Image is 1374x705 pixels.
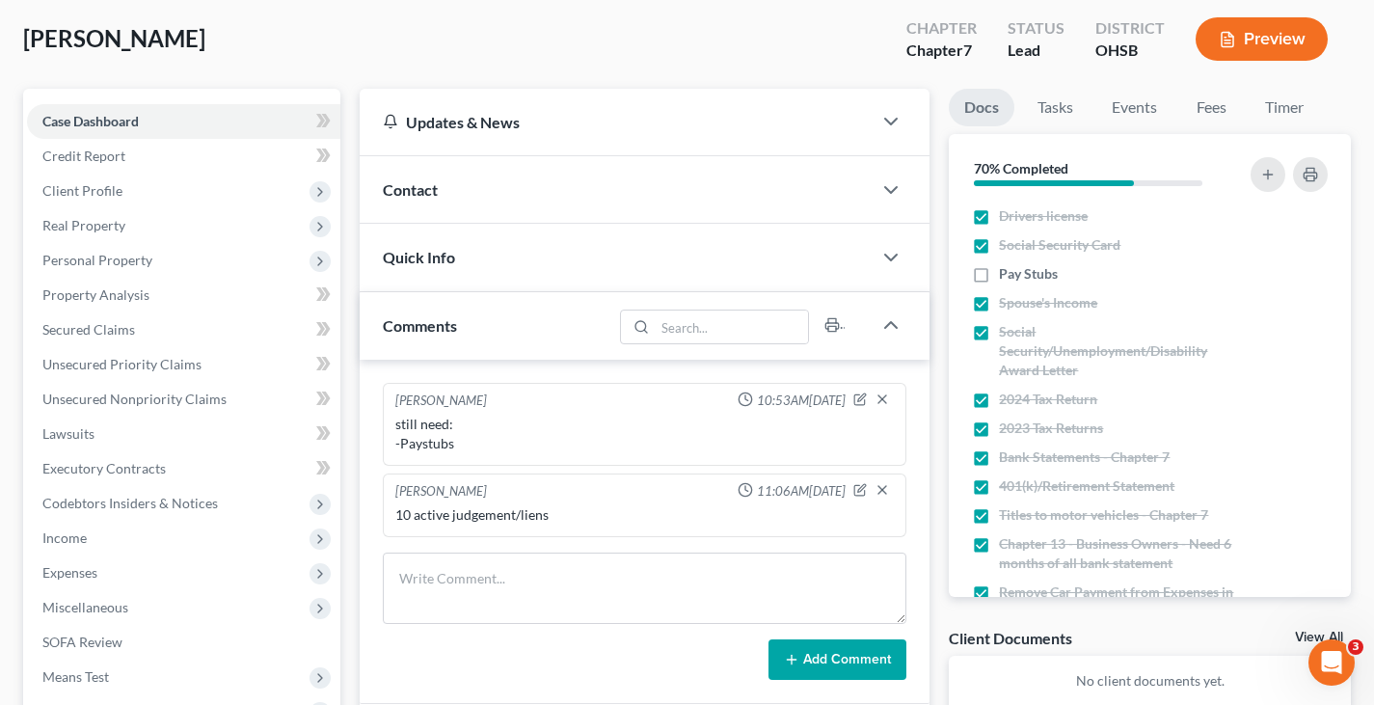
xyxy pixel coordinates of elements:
[964,671,1335,691] p: No client documents yet.
[999,534,1233,573] span: Chapter 13 - Business Owners - Need 6 months of all bank statement
[383,112,849,132] div: Updates & News
[999,583,1233,621] span: Remove Car Payment from Expenses in Chapter 13
[42,391,227,407] span: Unsecured Nonpriority Claims
[999,206,1088,226] span: Drivers license
[999,390,1097,409] span: 2024 Tax Return
[999,235,1120,255] span: Social Security Card
[656,311,809,343] input: Search...
[27,278,340,312] a: Property Analysis
[1180,89,1242,126] a: Fees
[42,148,125,164] span: Credit Report
[1295,631,1343,644] a: View All
[1348,639,1363,655] span: 3
[42,495,218,511] span: Codebtors Insiders & Notices
[42,286,149,303] span: Property Analysis
[383,248,455,266] span: Quick Info
[1196,17,1328,61] button: Preview
[999,447,1170,467] span: Bank Statements - Chapter 7
[42,529,87,546] span: Income
[383,316,457,335] span: Comments
[42,425,94,442] span: Lawsuits
[395,392,487,411] div: [PERSON_NAME]
[999,293,1097,312] span: Spouse's Income
[999,419,1103,438] span: 2023 Tax Returns
[963,41,972,59] span: 7
[999,505,1208,525] span: Titles to motor vehicles - Chapter 7
[42,634,122,650] span: SOFA Review
[42,182,122,199] span: Client Profile
[27,347,340,382] a: Unsecured Priority Claims
[42,599,128,615] span: Miscellaneous
[1022,89,1089,126] a: Tasks
[42,668,109,685] span: Means Test
[27,625,340,660] a: SOFA Review
[974,160,1068,176] strong: 70% Completed
[27,417,340,451] a: Lawsuits
[27,451,340,486] a: Executory Contracts
[23,24,205,52] span: [PERSON_NAME]
[999,264,1058,284] span: Pay Stubs
[42,113,139,129] span: Case Dashboard
[42,217,125,233] span: Real Property
[999,476,1174,496] span: 401(k)/Retirement Statement
[395,415,894,453] div: still need: -Paystubs
[768,639,906,680] button: Add Comment
[1308,639,1355,686] iframe: Intercom live chat
[42,356,202,372] span: Unsecured Priority Claims
[757,482,846,501] span: 11:06AM[DATE]
[27,312,340,347] a: Secured Claims
[27,104,340,139] a: Case Dashboard
[949,89,1014,126] a: Docs
[1095,17,1165,40] div: District
[949,628,1072,648] div: Client Documents
[42,564,97,581] span: Expenses
[1095,40,1165,62] div: OHSB
[757,392,846,410] span: 10:53AM[DATE]
[1008,17,1064,40] div: Status
[395,505,894,525] div: 10 active judgement/liens
[27,139,340,174] a: Credit Report
[42,252,152,268] span: Personal Property
[395,482,487,502] div: [PERSON_NAME]
[906,17,977,40] div: Chapter
[1008,40,1064,62] div: Lead
[42,460,166,476] span: Executory Contracts
[1250,89,1319,126] a: Timer
[999,322,1233,380] span: Social Security/Unemployment/Disability Award Letter
[383,180,438,199] span: Contact
[1096,89,1172,126] a: Events
[906,40,977,62] div: Chapter
[42,321,135,338] span: Secured Claims
[27,382,340,417] a: Unsecured Nonpriority Claims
